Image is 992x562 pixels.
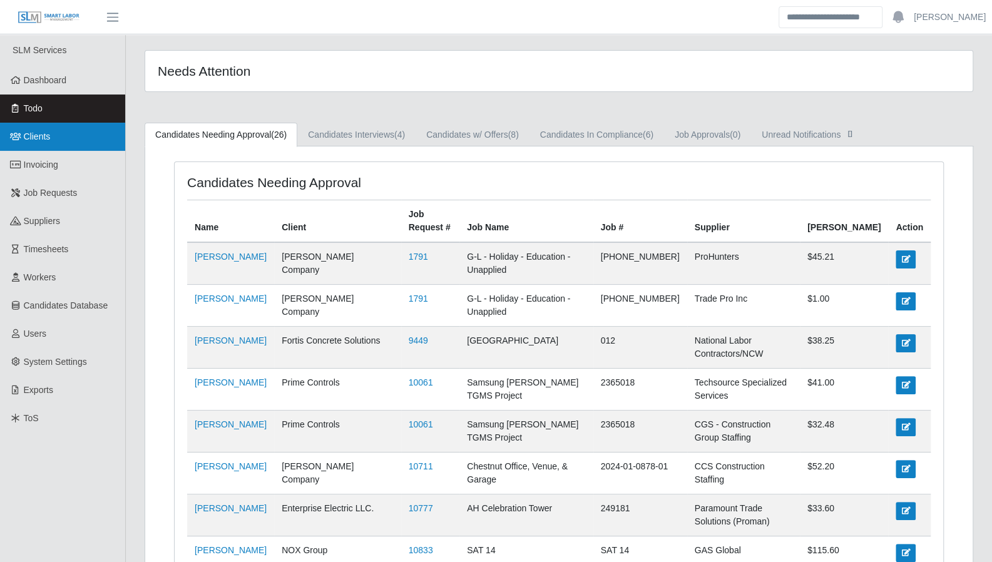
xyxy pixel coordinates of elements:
a: [PERSON_NAME] [195,335,267,345]
span: Users [24,329,47,339]
td: [PERSON_NAME] Company [274,452,401,494]
td: G-L - Holiday - Education - Unapplied [459,285,593,327]
a: [PERSON_NAME] [195,252,267,262]
a: 9449 [409,335,428,345]
a: 1791 [409,252,428,262]
a: [PERSON_NAME] [195,503,267,513]
span: Workers [24,272,56,282]
a: [PERSON_NAME] [195,545,267,555]
td: Samsung [PERSON_NAME] TGMS Project [459,369,593,411]
h4: Candidates Needing Approval [187,175,486,190]
a: [PERSON_NAME] [195,461,267,471]
td: $38.25 [800,327,888,369]
td: CGS - Construction Group Staffing [687,411,800,452]
td: National Labor Contractors/NCW [687,327,800,369]
a: 10777 [409,503,433,513]
td: $52.20 [800,452,888,494]
td: [GEOGRAPHIC_DATA] [459,327,593,369]
th: Job # [593,200,687,243]
td: G-L - Holiday - Education - Unapplied [459,242,593,285]
td: Enterprise Electric LLC. [274,494,401,536]
a: 10833 [409,545,433,555]
a: 10061 [409,377,433,387]
span: Job Requests [24,188,78,198]
th: Job Name [459,200,593,243]
span: Exports [24,385,53,395]
span: SLM Services [13,45,66,55]
td: [PERSON_NAME] Company [274,242,401,285]
a: 10711 [409,461,433,471]
span: (4) [394,130,405,140]
td: Trade Pro Inc [687,285,800,327]
td: 2024-01-0878-01 [593,452,687,494]
td: Techsource Specialized Services [687,369,800,411]
th: Client [274,200,401,243]
a: 10061 [409,419,433,429]
th: Supplier [687,200,800,243]
td: $33.60 [800,494,888,536]
td: [PHONE_NUMBER] [593,285,687,327]
td: AH Celebration Tower [459,494,593,536]
span: Invoicing [24,160,58,170]
span: Suppliers [24,216,60,226]
th: Job Request # [401,200,460,243]
td: Paramount Trade Solutions (Proman) [687,494,800,536]
td: 249181 [593,494,687,536]
a: [PERSON_NAME] [195,294,267,304]
a: Candidates w/ Offers [416,123,529,147]
span: Timesheets [24,244,69,254]
a: 1791 [409,294,428,304]
td: Fortis Concrete Solutions [274,327,401,369]
a: [PERSON_NAME] [195,419,267,429]
a: Candidates In Compliance [529,123,664,147]
td: CCS Construction Staffing [687,452,800,494]
span: Dashboard [24,75,67,85]
td: 2365018 [593,369,687,411]
input: Search [779,6,882,28]
span: Clients [24,131,51,141]
a: Candidates Interviews [297,123,416,147]
td: [PERSON_NAME] Company [274,285,401,327]
a: Candidates Needing Approval [145,123,297,147]
td: $45.21 [800,242,888,285]
span: (8) [508,130,519,140]
td: [PHONE_NUMBER] [593,242,687,285]
span: System Settings [24,357,87,367]
span: [] [844,128,856,138]
span: Candidates Database [24,300,108,310]
a: [PERSON_NAME] [195,377,267,387]
a: [PERSON_NAME] [914,11,986,24]
td: 012 [593,327,687,369]
span: (6) [643,130,653,140]
td: Chestnut Office, Venue, & Garage [459,452,593,494]
span: (26) [271,130,287,140]
a: Job Approvals [664,123,751,147]
td: Prime Controls [274,411,401,452]
a: Unread Notifications [751,123,867,147]
span: ToS [24,413,39,423]
span: Todo [24,103,43,113]
td: $32.48 [800,411,888,452]
th: Name [187,200,274,243]
span: (0) [730,130,740,140]
td: $1.00 [800,285,888,327]
td: ProHunters [687,242,800,285]
img: SLM Logo [18,11,80,24]
th: [PERSON_NAME] [800,200,888,243]
td: Samsung [PERSON_NAME] TGMS Project [459,411,593,452]
th: Action [888,200,931,243]
h4: Needs Attention [158,63,481,79]
td: Prime Controls [274,369,401,411]
td: 2365018 [593,411,687,452]
td: $41.00 [800,369,888,411]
